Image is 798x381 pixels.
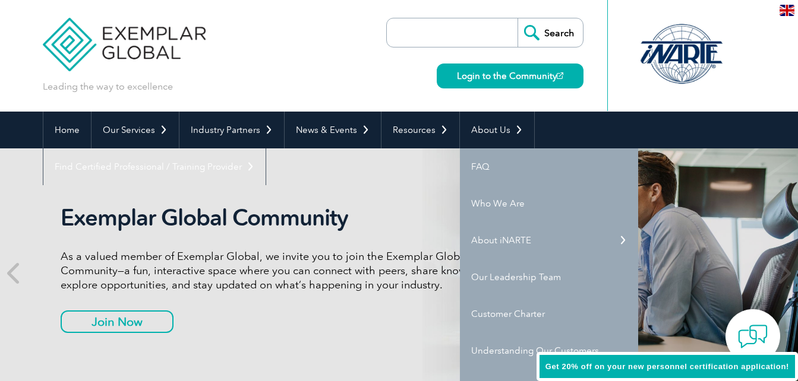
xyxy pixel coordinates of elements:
[460,332,638,369] a: Understanding Our Customers
[92,112,179,148] a: Our Services
[460,222,638,259] a: About iNARTE
[460,296,638,332] a: Customer Charter
[460,148,638,185] a: FAQ
[179,112,284,148] a: Industry Partners
[437,63,583,88] a: Login to the Community
[61,310,174,333] a: Join Now
[285,112,381,148] a: News & Events
[460,185,638,222] a: Who We Are
[381,112,459,148] a: Resources
[460,259,638,296] a: Our Leadership Team
[518,18,583,47] input: Search
[61,249,506,292] p: As a valued member of Exemplar Global, we invite you to join the Exemplar Global Community—a fun,...
[43,80,173,93] p: Leading the way to excellence
[545,362,789,371] span: Get 20% off on your new personnel certification application!
[557,72,563,79] img: open_square.png
[43,112,91,148] a: Home
[460,112,534,148] a: About Us
[780,5,794,16] img: en
[738,322,768,351] img: contact-chat.png
[43,148,266,185] a: Find Certified Professional / Training Provider
[61,204,506,231] h2: Exemplar Global Community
